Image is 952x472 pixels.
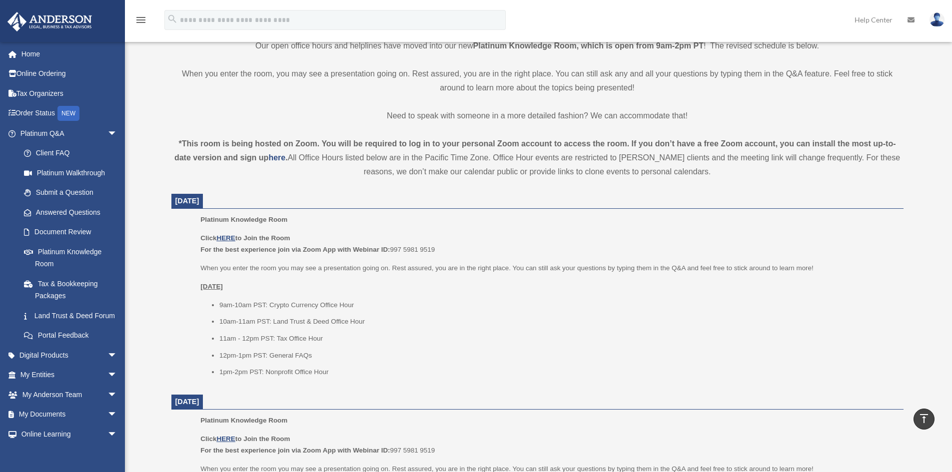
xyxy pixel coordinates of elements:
[219,333,897,345] li: 11am - 12pm PST: Tax Office Hour
[14,326,132,346] a: Portal Feedback
[135,17,147,26] a: menu
[7,385,132,405] a: My Anderson Teamarrow_drop_down
[14,306,132,326] a: Land Trust & Deed Forum
[219,299,897,311] li: 9am-10am PST: Crypto Currency Office Hour
[914,409,935,430] a: vertical_align_top
[171,67,904,95] p: When you enter the room, you may see a presentation going on. Rest assured, you are in the right ...
[930,12,945,27] img: User Pic
[14,242,127,274] a: Platinum Knowledge Room
[219,350,897,362] li: 12pm-1pm PST: General FAQs
[135,14,147,26] i: menu
[57,106,79,121] div: NEW
[918,413,930,425] i: vertical_align_top
[200,246,390,253] b: For the best experience join via Zoom App with Webinar ID:
[7,405,132,425] a: My Documentsarrow_drop_down
[216,435,235,443] a: HERE
[107,424,127,445] span: arrow_drop_down
[219,366,897,378] li: 1pm-2pm PST: Nonprofit Office Hour
[200,417,287,424] span: Platinum Knowledge Room
[107,385,127,405] span: arrow_drop_down
[7,64,132,84] a: Online Ordering
[14,274,132,306] a: Tax & Bookkeeping Packages
[200,433,896,457] p: 997 5981 9519
[200,435,290,443] b: Click to Join the Room
[285,153,287,162] strong: .
[7,365,132,385] a: My Entitiesarrow_drop_down
[268,153,285,162] a: here
[175,197,199,205] span: [DATE]
[200,262,896,274] p: When you enter the room you may see a presentation going on. Rest assured, you are in the right p...
[14,183,132,203] a: Submit a Question
[171,137,904,179] div: All Office Hours listed below are in the Pacific Time Zone. Office Hour events are restricted to ...
[200,232,896,256] p: 997 5981 9519
[7,44,132,64] a: Home
[200,283,223,290] u: [DATE]
[14,202,132,222] a: Answered Questions
[175,398,199,406] span: [DATE]
[107,123,127,144] span: arrow_drop_down
[7,83,132,103] a: Tax Organizers
[200,447,390,454] b: For the best experience join via Zoom App with Webinar ID:
[174,139,896,162] strong: *This room is being hosted on Zoom. You will be required to log in to your personal Zoom account ...
[171,109,904,123] p: Need to speak with someone in a more detailed fashion? We can accommodate that!
[107,345,127,366] span: arrow_drop_down
[7,345,132,365] a: Digital Productsarrow_drop_down
[14,222,132,242] a: Document Review
[14,163,132,183] a: Platinum Walkthrough
[216,234,235,242] a: HERE
[167,13,178,24] i: search
[7,123,132,143] a: Platinum Q&Aarrow_drop_down
[219,316,897,328] li: 10am-11am PST: Land Trust & Deed Office Hour
[200,234,290,242] b: Click to Join the Room
[7,103,132,124] a: Order StatusNEW
[4,12,95,31] img: Anderson Advisors Platinum Portal
[7,424,132,444] a: Online Learningarrow_drop_down
[200,216,287,223] span: Platinum Knowledge Room
[107,365,127,386] span: arrow_drop_down
[473,41,704,50] strong: Platinum Knowledge Room, which is open from 9am-2pm PT
[107,405,127,425] span: arrow_drop_down
[171,39,904,53] p: Our open office hours and helplines have moved into our new ! The revised schedule is below.
[14,143,132,163] a: Client FAQ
